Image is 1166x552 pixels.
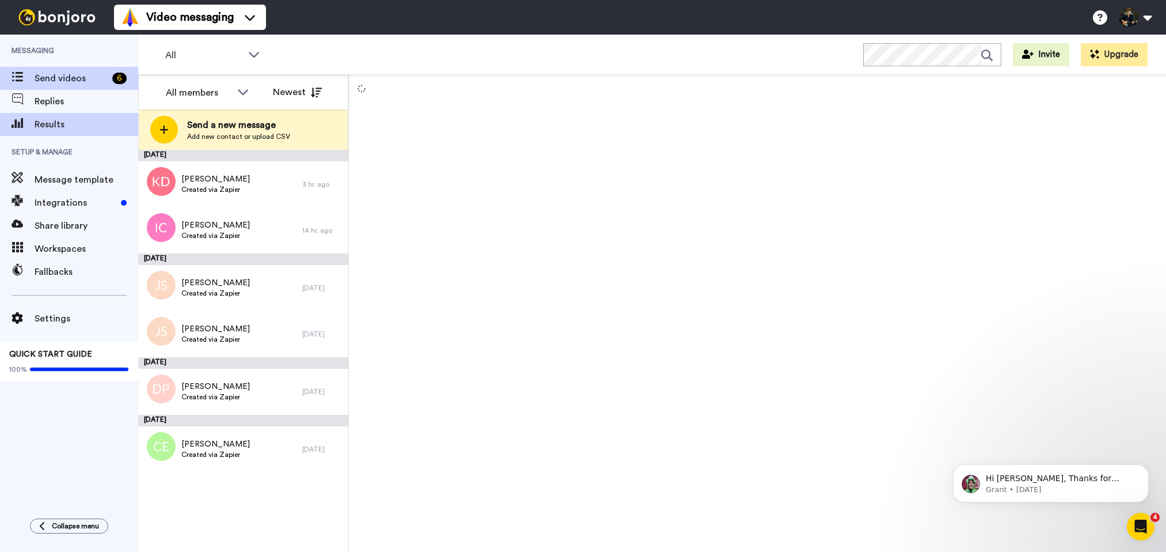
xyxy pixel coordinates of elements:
button: Collapse menu [30,519,108,534]
span: [PERSON_NAME] [181,323,250,335]
span: Message template [35,173,138,187]
span: Share library [35,219,138,233]
img: ic.png [147,213,176,242]
img: js.png [147,271,176,300]
span: Send videos [35,71,108,85]
span: Results [35,118,138,131]
iframe: Intercom live chat [1127,513,1154,540]
span: [PERSON_NAME] [181,173,250,185]
img: ce.png [147,432,176,461]
span: Replies [35,94,138,108]
div: All members [166,86,231,100]
span: [PERSON_NAME] [181,220,250,231]
span: All [165,48,242,62]
div: [DATE] [302,283,343,293]
img: vm-color.svg [121,8,139,27]
span: Video messaging [146,9,234,25]
div: [DATE] [302,330,343,339]
span: [PERSON_NAME] [181,438,250,450]
button: Upgrade [1081,43,1148,66]
img: js.png [147,317,176,346]
div: [DATE] [138,415,348,426]
button: Invite [1013,43,1069,66]
span: Workspaces [35,242,138,256]
span: Send a new message [187,118,290,132]
span: Hi [PERSON_NAME], Thanks for installing our Chrome extension! Here's a quick help doc that shows ... [50,33,199,134]
span: QUICK START GUIDE [9,350,92,358]
div: [DATE] [302,387,343,396]
span: Created via Zapier [181,392,250,402]
span: Created via Zapier [181,231,250,240]
div: 3 hr. ago [302,180,343,189]
iframe: Intercom notifications message [936,440,1166,521]
span: [PERSON_NAME] [181,381,250,392]
div: [DATE] [302,445,343,454]
span: Created via Zapier [181,185,250,194]
img: bj-logo-header-white.svg [14,9,100,25]
span: Add new contact or upload CSV [187,132,290,141]
div: [DATE] [138,150,348,161]
div: 14 hr. ago [302,226,343,235]
div: [DATE] [138,357,348,369]
img: dp.png [147,375,176,403]
span: Created via Zapier [181,335,250,344]
span: Fallbacks [35,265,138,279]
div: [DATE] [138,254,348,265]
span: [PERSON_NAME] [181,277,250,289]
p: Message from Grant, sent 2d ago [50,44,199,55]
button: Newest [264,81,331,104]
span: 4 [1150,513,1160,522]
span: 100% [9,365,27,374]
span: Settings [35,312,138,326]
div: 6 [112,73,127,84]
span: Created via Zapier [181,289,250,298]
span: Created via Zapier [181,450,250,459]
span: Integrations [35,196,116,210]
img: kd.png [147,167,176,196]
span: Collapse menu [52,521,99,531]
